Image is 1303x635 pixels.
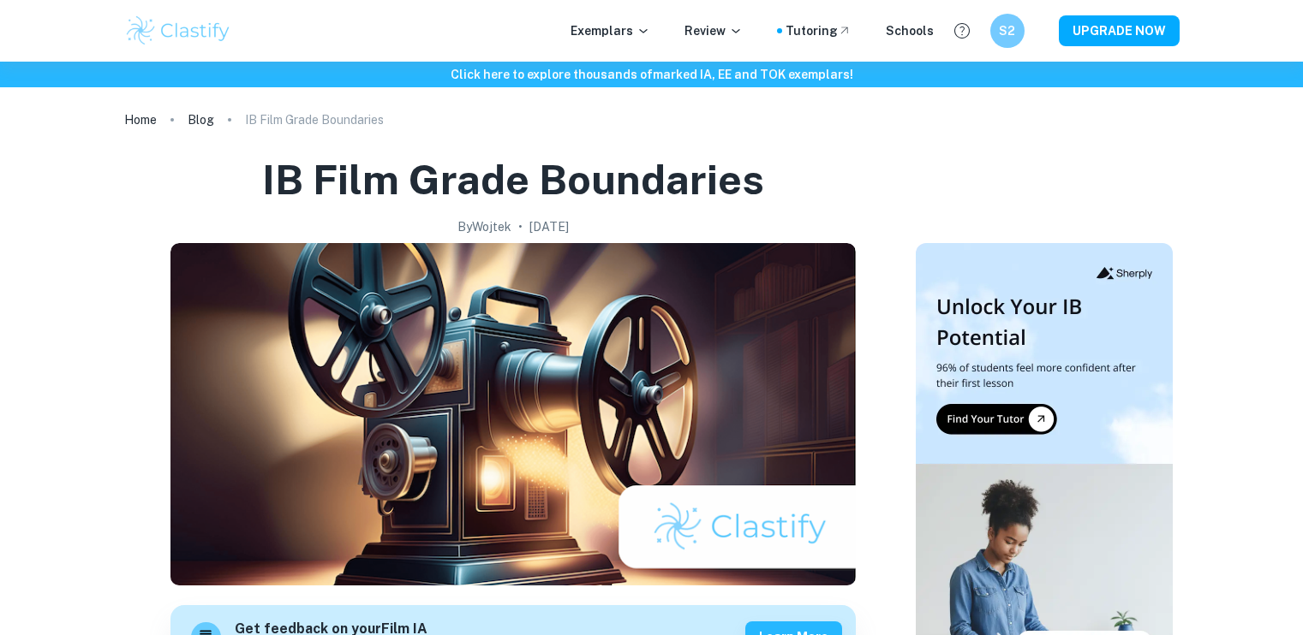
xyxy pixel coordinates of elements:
h2: By Wojtek [457,217,511,236]
h6: S2 [997,21,1017,40]
p: Review [684,21,743,40]
p: Exemplars [571,21,650,40]
a: Tutoring [786,21,852,40]
button: Help and Feedback [947,16,977,45]
p: • [518,217,523,236]
a: Home [124,108,157,132]
img: Clastify logo [124,14,233,48]
h1: IB Film Grade Boundaries [262,152,764,207]
h2: [DATE] [529,217,569,236]
a: Blog [188,108,214,132]
p: IB Film Grade Boundaries [245,110,384,129]
a: Schools [886,21,934,40]
button: S2 [990,14,1025,48]
h6: Click here to explore thousands of marked IA, EE and TOK exemplars ! [3,65,1300,84]
button: UPGRADE NOW [1059,15,1180,46]
img: IB Film Grade Boundaries cover image [170,243,856,585]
